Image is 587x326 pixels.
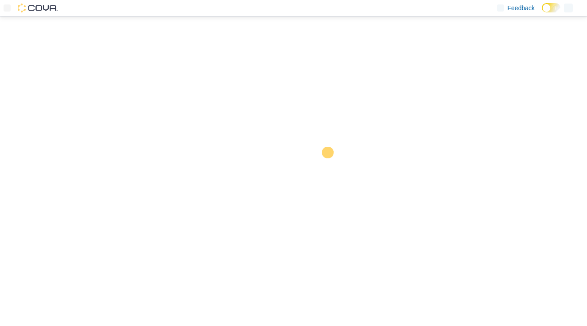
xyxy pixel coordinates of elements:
[18,4,58,12] img: Cova
[293,140,360,207] img: cova-loader
[508,4,535,12] span: Feedback
[542,3,560,12] input: Dark Mode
